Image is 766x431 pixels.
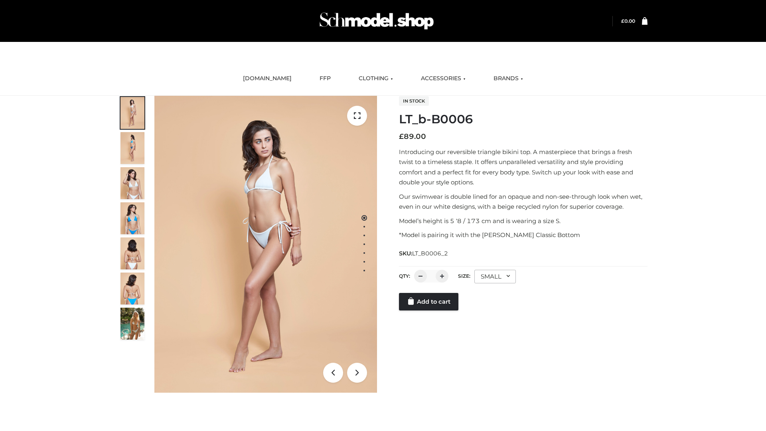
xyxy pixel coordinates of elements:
[621,18,635,24] a: £0.00
[458,273,470,279] label: Size:
[621,18,635,24] bdi: 0.00
[120,202,144,234] img: ArielClassicBikiniTop_CloudNine_AzureSky_OW114ECO_4-scaled.jpg
[415,70,472,87] a: ACCESSORIES
[621,18,624,24] span: £
[120,237,144,269] img: ArielClassicBikiniTop_CloudNine_AzureSky_OW114ECO_7-scaled.jpg
[399,273,410,279] label: QTY:
[399,147,648,188] p: Introducing our reversible triangle bikini top. A masterpiece that brings a fresh twist to a time...
[120,167,144,199] img: ArielClassicBikiniTop_CloudNine_AzureSky_OW114ECO_3-scaled.jpg
[399,293,458,310] a: Add to cart
[474,270,516,283] div: SMALL
[399,230,648,240] p: *Model is pairing it with the [PERSON_NAME] Classic Bottom
[412,250,448,257] span: LT_B0006_2
[399,96,429,106] span: In stock
[237,70,298,87] a: [DOMAIN_NAME]
[399,216,648,226] p: Model’s height is 5 ‘8 / 173 cm and is wearing a size S.
[154,96,377,393] img: LT_b-B0006
[399,112,648,127] h1: LT_b-B0006
[314,70,337,87] a: FFP
[399,132,404,141] span: £
[120,308,144,340] img: Arieltop_CloudNine_AzureSky2.jpg
[399,249,449,258] span: SKU:
[353,70,399,87] a: CLOTHING
[120,273,144,304] img: ArielClassicBikiniTop_CloudNine_AzureSky_OW114ECO_8-scaled.jpg
[488,70,529,87] a: BRANDS
[120,132,144,164] img: ArielClassicBikiniTop_CloudNine_AzureSky_OW114ECO_2-scaled.jpg
[120,97,144,129] img: ArielClassicBikiniTop_CloudNine_AzureSky_OW114ECO_1-scaled.jpg
[317,5,436,37] img: Schmodel Admin 964
[399,132,426,141] bdi: 89.00
[399,192,648,212] p: Our swimwear is double lined for an opaque and non-see-through look when wet, even in our white d...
